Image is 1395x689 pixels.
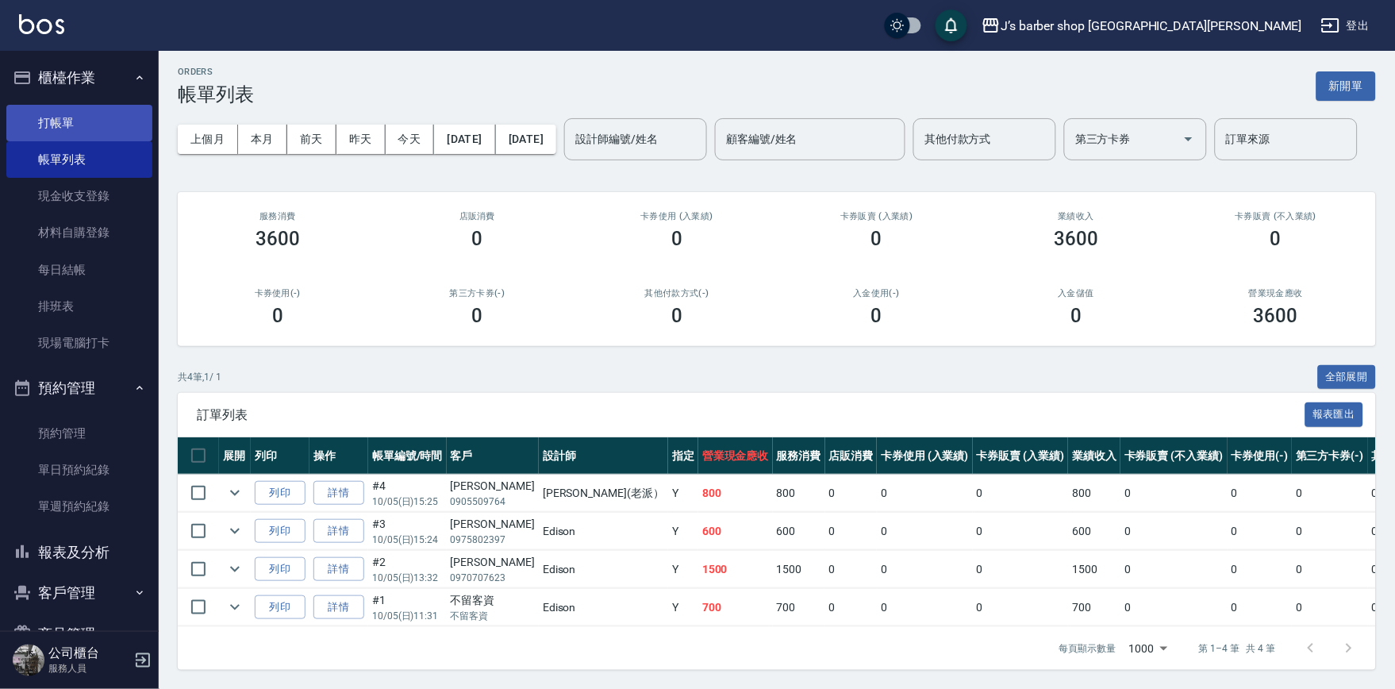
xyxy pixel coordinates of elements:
button: 昨天 [336,125,386,154]
p: 0975802397 [451,533,535,547]
h2: 業績收入 [996,211,1158,221]
td: 0 [1120,551,1227,588]
th: 卡券販賣 (不入業績) [1120,437,1227,475]
a: 預約管理 [6,415,152,452]
button: 客戶管理 [6,572,152,614]
button: [DATE] [496,125,556,154]
button: [DATE] [434,125,495,154]
td: 0 [1120,475,1227,512]
td: 0 [877,589,973,626]
a: 詳情 [313,481,364,506]
h3: 服務消費 [197,211,359,221]
td: Edison [539,589,668,626]
div: 1000 [1123,627,1174,670]
td: 0 [825,513,878,550]
th: 店販消費 [825,437,878,475]
td: 0 [825,475,878,512]
td: 800 [698,475,773,512]
h2: 卡券販賣 (入業績) [796,211,958,221]
td: 0 [1292,551,1368,588]
th: 第三方卡券(-) [1292,437,1368,475]
td: 0 [1292,513,1368,550]
td: 600 [698,513,773,550]
td: #2 [368,551,447,588]
h2: 營業現金應收 [1195,288,1357,298]
th: 服務消費 [773,437,825,475]
td: 0 [1292,589,1368,626]
p: 10/05 (日) 13:32 [372,571,443,585]
p: 不留客資 [451,609,535,623]
th: 展開 [219,437,251,475]
p: 0905509764 [451,495,535,509]
p: 10/05 (日) 11:31 [372,609,443,623]
td: 0 [1228,589,1293,626]
img: Person [13,645,44,676]
td: 0 [1228,551,1293,588]
th: 設計師 [539,437,668,475]
td: 0 [1228,475,1293,512]
button: 商品管理 [6,614,152,655]
td: 1500 [698,551,773,588]
h3: 3600 [1254,305,1298,327]
td: 600 [773,513,825,550]
a: 詳情 [313,519,364,544]
td: 1500 [1068,551,1120,588]
th: 業績收入 [1068,437,1120,475]
button: 櫃檯作業 [6,57,152,98]
a: 現金收支登錄 [6,178,152,214]
button: expand row [223,519,247,543]
h2: 店販消費 [397,211,559,221]
button: expand row [223,595,247,619]
button: 上個月 [178,125,238,154]
a: 打帳單 [6,105,152,141]
button: 列印 [255,595,306,620]
td: 0 [973,551,1069,588]
a: 新開單 [1316,78,1376,93]
h3: 0 [472,305,483,327]
td: 0 [877,475,973,512]
a: 每日結帳 [6,252,152,288]
h2: ORDERS [178,67,254,77]
td: 0 [877,551,973,588]
td: #1 [368,589,447,626]
button: 今天 [386,125,435,154]
button: expand row [223,557,247,581]
button: 本月 [238,125,287,154]
td: Edison [539,551,668,588]
td: 800 [773,475,825,512]
td: Y [668,551,698,588]
button: 列印 [255,519,306,544]
th: 營業現金應收 [698,437,773,475]
button: Open [1176,126,1201,152]
h5: 公司櫃台 [48,645,129,661]
td: 0 [1292,475,1368,512]
td: 700 [698,589,773,626]
h3: 0 [671,305,682,327]
a: 詳情 [313,595,364,620]
span: 訂單列表 [197,407,1305,423]
h3: 3600 [256,228,300,250]
h3: 3600 [1055,228,1099,250]
div: 不留客資 [451,592,535,609]
td: 0 [973,513,1069,550]
div: [PERSON_NAME] [451,516,535,533]
p: 10/05 (日) 15:25 [372,495,443,509]
td: 0 [877,513,973,550]
a: 單週預約紀錄 [6,488,152,525]
button: 列印 [255,481,306,506]
p: 0970707623 [451,571,535,585]
div: J’s barber shop [GEOGRAPHIC_DATA][PERSON_NAME] [1001,16,1302,36]
td: 0 [1120,589,1227,626]
h2: 卡券使用 (入業績) [596,211,758,221]
td: 0 [1228,513,1293,550]
a: 排班表 [6,288,152,325]
td: 0 [973,475,1069,512]
button: save [936,10,967,41]
h2: 其他付款方式(-) [596,288,758,298]
button: expand row [223,481,247,505]
th: 操作 [309,437,368,475]
h2: 卡券使用(-) [197,288,359,298]
h2: 入金儲值 [996,288,1158,298]
td: Y [668,475,698,512]
td: 0 [825,589,878,626]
